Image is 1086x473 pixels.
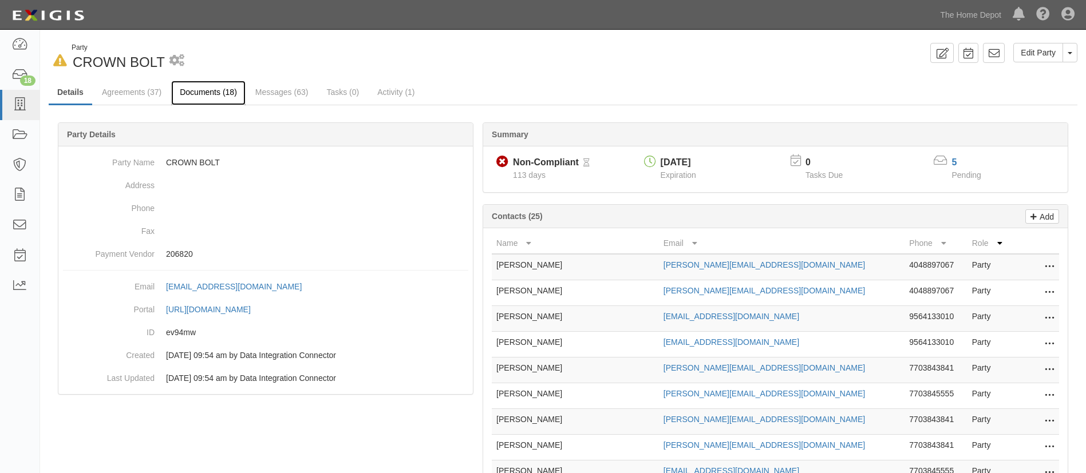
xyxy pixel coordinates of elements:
[513,156,579,169] div: Non-Compliant
[492,435,659,460] td: [PERSON_NAME]
[664,363,865,372] a: [PERSON_NAME][EMAIL_ADDRESS][DOMAIN_NAME]
[63,151,155,168] dt: Party Name
[905,409,967,435] td: 7703843841
[49,43,555,72] div: CROWN BOLT
[967,306,1013,332] td: Party
[661,156,696,169] div: [DATE]
[905,332,967,357] td: 9564133010
[492,383,659,409] td: [PERSON_NAME]
[492,409,659,435] td: [PERSON_NAME]
[63,275,155,292] dt: Email
[1036,8,1050,22] i: Help Center - Complianz
[805,156,857,169] p: 0
[63,243,155,260] dt: Payment Vendor
[664,260,865,269] a: [PERSON_NAME][EMAIL_ADDRESS][DOMAIN_NAME]
[905,254,967,280] td: 4048897067
[905,280,967,306] td: 4048897067
[1037,210,1054,223] p: Add
[63,197,155,214] dt: Phone
[318,81,368,104] a: Tasks (0)
[664,312,799,321] a: [EMAIL_ADDRESS][DOMAIN_NAME]
[952,157,957,167] a: 5
[664,440,865,450] a: [PERSON_NAME][EMAIL_ADDRESS][DOMAIN_NAME]
[492,280,659,306] td: [PERSON_NAME]
[63,174,155,191] dt: Address
[967,254,1013,280] td: Party
[72,43,165,53] div: Party
[169,55,184,67] i: 2 scheduled workflows
[905,357,967,383] td: 7703843841
[63,321,155,338] dt: ID
[492,130,528,139] b: Summary
[492,306,659,332] td: [PERSON_NAME]
[63,367,468,389] dd: 04/18/2022 09:54 am by Data Integration Connector
[63,321,468,344] dd: ev94mw
[513,170,546,180] span: Since 06/03/2025
[905,306,967,332] td: 9564133010
[369,81,423,104] a: Activity (1)
[952,170,981,180] span: Pending
[492,357,659,383] td: [PERSON_NAME]
[664,286,865,295] a: [PERSON_NAME][EMAIL_ADDRESS][DOMAIN_NAME]
[967,409,1013,435] td: Party
[166,281,302,292] div: [EMAIL_ADDRESS][DOMAIN_NAME]
[905,383,967,409] td: 7703845555
[492,332,659,357] td: [PERSON_NAME]
[934,3,1007,26] a: The Home Depot
[967,435,1013,460] td: Party
[73,54,165,70] span: CROWN BOLT
[9,5,88,26] img: logo-5460c22ac91f19d4615b14bd174203de0afe785f0fc80cf4dbbc73dc1793850b.png
[53,55,67,67] i: In Default since 06/27/2025
[583,159,590,167] i: Pending Review
[63,220,155,237] dt: Fax
[664,415,865,424] a: [PERSON_NAME][EMAIL_ADDRESS][DOMAIN_NAME]
[664,337,799,347] a: [EMAIL_ADDRESS][DOMAIN_NAME]
[63,367,155,384] dt: Last Updated
[967,357,1013,383] td: Party
[67,130,116,139] b: Party Details
[492,212,543,221] b: Contacts (25)
[166,248,468,260] p: 206820
[805,170,843,180] span: Tasks Due
[905,435,967,460] td: 7703843841
[166,305,263,314] a: [URL][DOMAIN_NAME]
[905,233,967,254] th: Phone
[93,81,170,104] a: Agreements (37)
[659,233,905,254] th: Email
[63,344,155,361] dt: Created
[63,344,468,367] dd: 04/18/2022 09:54 am by Data Integration Connector
[63,151,468,174] dd: CROWN BOLT
[967,233,1013,254] th: Role
[664,389,865,398] a: [PERSON_NAME][EMAIL_ADDRESS][DOMAIN_NAME]
[166,282,314,291] a: [EMAIL_ADDRESS][DOMAIN_NAME]
[20,75,35,86] div: 18
[492,254,659,280] td: [PERSON_NAME]
[1025,209,1059,224] a: Add
[496,156,508,168] i: Non-Compliant
[49,81,92,105] a: Details
[247,81,317,104] a: Messages (63)
[492,233,659,254] th: Name
[967,280,1013,306] td: Party
[661,170,696,180] span: Expiration
[171,81,246,105] a: Documents (18)
[63,298,155,315] dt: Portal
[967,383,1013,409] td: Party
[967,332,1013,357] td: Party
[1013,43,1063,62] a: Edit Party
